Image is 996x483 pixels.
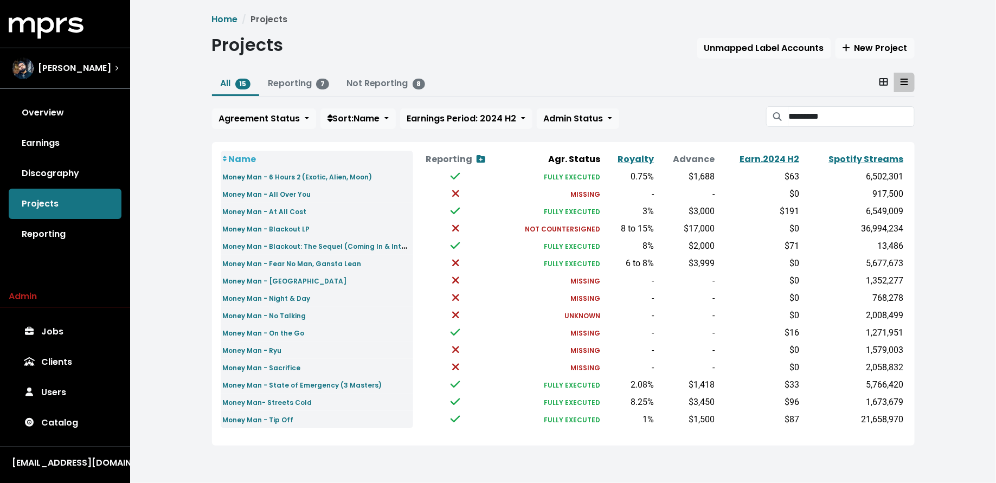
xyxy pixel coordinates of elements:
[603,394,657,411] td: 8.25%
[565,311,601,320] small: UNKNOWN
[9,456,121,470] button: [EMAIL_ADDRESS][DOMAIN_NAME]
[544,242,601,251] small: FULLY EXECUTED
[836,38,915,59] button: New Project
[571,190,601,199] small: MISSING
[346,77,426,89] a: Not Reporting8
[223,363,301,372] small: Money Man - Sacrifice
[407,112,517,125] span: Earnings Period: 2024 H2
[223,274,347,287] a: Money Man - [GEOGRAPHIC_DATA]
[544,207,601,216] small: FULLY EXECUTED
[9,21,83,34] a: mprs logo
[571,363,601,372] small: MISSING
[603,359,657,376] td: -
[223,329,305,338] small: Money Man - On the Go
[223,257,362,269] a: Money Man - Fear No Man, Gansta Lean
[223,188,311,200] a: Money Man - All Over You
[223,415,294,424] small: Money Man - Tip Off
[571,346,601,355] small: MISSING
[544,381,601,390] small: FULLY EXECUTED
[717,220,802,237] td: $0
[223,276,347,286] small: Money Man - [GEOGRAPHIC_DATA]
[571,329,601,338] small: MISSING
[801,255,905,272] td: 5,677,673
[656,342,717,359] td: -
[235,79,251,89] span: 15
[223,309,306,321] a: Money Man - No Talking
[221,77,251,89] a: All15
[268,77,329,89] a: Reporting7
[879,78,888,86] svg: Card View
[684,223,715,234] span: $17,000
[223,205,307,217] a: Money Man - At All Cost
[717,168,802,185] td: $63
[223,294,311,303] small: Money Man - Night & Day
[413,79,426,89] span: 8
[801,203,905,220] td: 6,549,009
[717,359,802,376] td: $0
[9,347,121,377] a: Clients
[656,324,717,342] td: -
[603,185,657,203] td: -
[689,379,715,390] span: $1,418
[801,307,905,324] td: 2,008,499
[717,203,802,220] td: $191
[704,42,824,54] span: Unmapped Label Accounts
[717,307,802,324] td: $0
[223,326,305,339] a: Money Man - On the Go
[717,289,802,307] td: $0
[603,342,657,359] td: -
[656,289,717,307] td: -
[9,128,121,158] a: Earnings
[223,224,310,234] small: Money Man - Blackout LP
[801,272,905,289] td: 1,352,277
[717,237,802,255] td: $71
[316,79,329,89] span: 7
[717,411,802,428] td: $87
[689,171,715,182] span: $1,688
[223,361,301,373] a: Money Man - Sacrifice
[603,376,657,394] td: 2.08%
[223,398,312,407] small: Money Man- Streets Cold
[717,185,802,203] td: $0
[12,57,34,79] img: The selected account / producer
[801,324,905,342] td: 1,271,951
[603,237,657,255] td: 8%
[223,170,372,183] a: Money Man - 6 Hours 2 (Exotic, Alien, Moon)
[9,98,121,128] a: Overview
[223,222,310,235] a: Money Man - Blackout LP
[9,377,121,408] a: Users
[843,42,908,54] span: New Project
[656,359,717,376] td: -
[9,158,121,189] a: Discography
[400,108,532,129] button: Earnings Period: 2024 H2
[801,168,905,185] td: 6,502,301
[801,185,905,203] td: 917,500
[603,272,657,289] td: -
[537,108,619,129] button: Admin Status
[603,289,657,307] td: -
[801,411,905,428] td: 21,658,970
[656,272,717,289] td: -
[9,408,121,438] a: Catalog
[717,376,802,394] td: $33
[223,381,382,390] small: Money Man - State of Emergency (3 Masters)
[603,203,657,220] td: 3%
[544,112,603,125] span: Admin Status
[212,35,284,55] h1: Projects
[829,153,904,165] a: Spotify Streams
[603,324,657,342] td: -
[544,398,601,407] small: FULLY EXECUTED
[223,172,372,182] small: Money Man - 6 Hours 2 (Exotic, Alien, Moon)
[320,108,396,129] button: Sort:Name
[223,259,362,268] small: Money Man - Fear No Man, Gansta Lean
[9,219,121,249] a: Reporting
[223,396,312,408] a: Money Man- Streets Cold
[413,151,498,168] th: Reporting
[223,240,422,252] small: Money Man - Blackout: The Sequel (Coming In & Intense)
[801,359,905,376] td: 2,058,832
[603,411,657,428] td: 1%
[498,151,603,168] th: Agr. Status
[689,258,715,268] span: $3,999
[656,185,717,203] td: -
[12,456,118,469] div: [EMAIL_ADDRESS][DOMAIN_NAME]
